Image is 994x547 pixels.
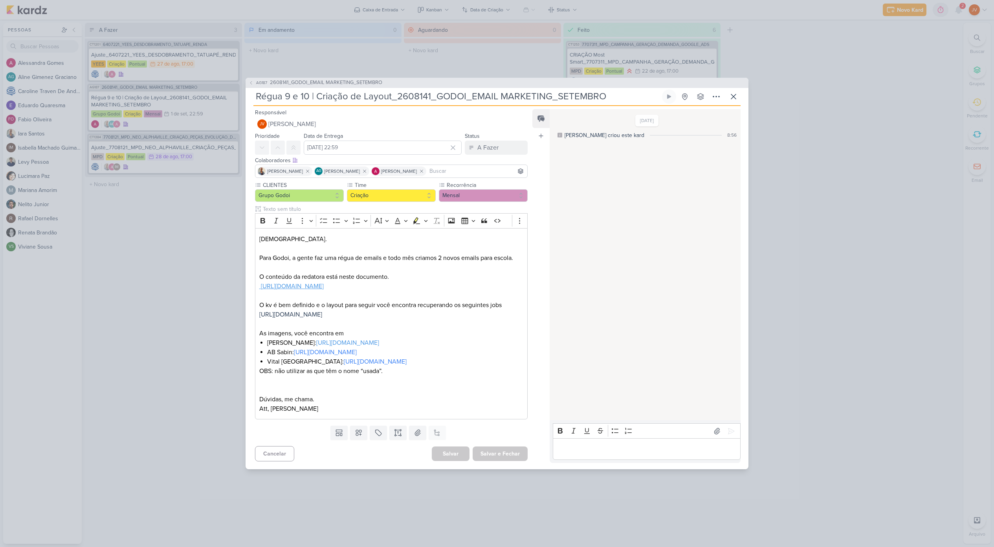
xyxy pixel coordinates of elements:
button: Criação [347,189,436,202]
p: JV [260,122,264,126]
li: AB Sabin: [267,348,523,357]
span: [PERSON_NAME]: [267,339,316,347]
button: Mensal [439,189,528,202]
a: [URL][DOMAIN_NAME] [294,348,357,356]
span: AG187 [255,80,268,86]
input: Texto sem título [261,205,528,213]
p: O kv é bem definido e o layout para seguir você encontra recuperando os seguintes jobs [259,300,523,319]
span: [PERSON_NAME] [324,168,360,175]
input: Select a date [304,141,462,155]
div: Editor editing area: main [255,228,528,419]
span: As imagens, você encontra em [259,329,344,337]
label: Data de Entrega [304,133,343,139]
span: [PERSON_NAME] [267,168,303,175]
button: AG187 2608141_GODOI_EMAIL MARKETING_SETEMBRO [249,79,382,87]
span: [PERSON_NAME] [268,119,316,129]
p: OBS: não utilizar as que têm o nome “usada”. [259,366,523,385]
a: [URL][DOMAIN_NAME] [344,358,407,366]
img: Alessandra Gomes [372,167,380,175]
input: Kard Sem Título [253,90,660,104]
label: CLIENTES [262,181,344,189]
div: Editor toolbar [255,213,528,229]
div: Colaboradores [255,156,528,165]
label: Prioridade [255,133,280,139]
label: Status [465,133,480,139]
button: A Fazer [465,141,528,155]
div: 8:56 [727,132,737,139]
p: AG [316,169,321,173]
img: Iara Santos [258,167,266,175]
div: Editor editing area: main [553,438,741,460]
p: [DEMOGRAPHIC_DATA]. Para Godoi, a gente faz uma régua de emails e todo mês criamos 2 novos emails... [259,234,523,300]
div: A Fazer [477,143,499,152]
span: [PERSON_NAME] [381,168,417,175]
div: Editor toolbar [553,423,741,439]
input: Buscar [428,166,526,176]
div: Ligar relógio [666,93,672,100]
label: Time [354,181,436,189]
a: [URL][DOMAIN_NAME] [316,339,379,347]
p: Dúvidas, me chama. [259,395,523,404]
div: [PERSON_NAME] criou este kard [565,131,644,139]
span: 2608141_GODOI_EMAIL MARKETING_SETEMBRO [270,79,382,87]
button: Grupo Godoi [255,189,344,202]
label: Recorrência [446,181,528,189]
div: Aline Gimenez Graciano [315,167,323,175]
button: Cancelar [255,446,294,461]
a: [URL][DOMAIN_NAME] [261,282,324,290]
p: Att, [PERSON_NAME] [259,404,523,413]
label: Responsável [255,109,286,116]
div: Joney Viana [257,119,267,129]
button: JV [PERSON_NAME] [255,117,528,131]
li: Vital [GEOGRAPHIC_DATA]: [267,357,523,366]
a: [URL][DOMAIN_NAME] [259,311,322,318]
